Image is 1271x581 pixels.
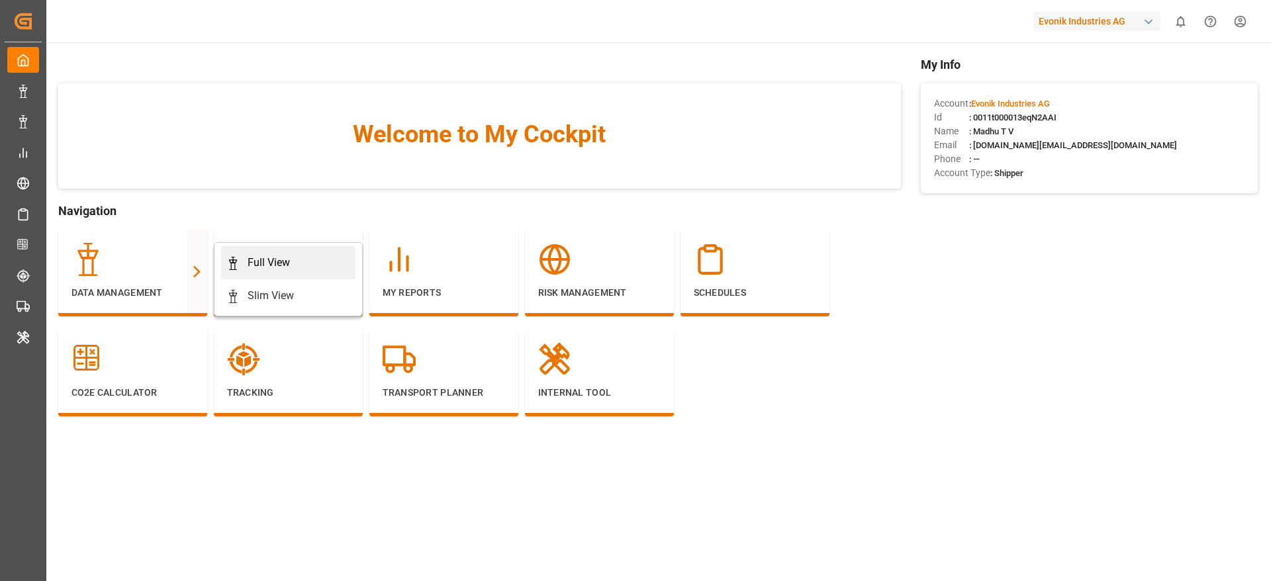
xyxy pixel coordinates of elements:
button: Evonik Industries AG [1033,9,1166,34]
span: Account Type [934,166,990,180]
p: Data Management [71,286,194,300]
span: : Shipper [990,168,1023,178]
span: Phone [934,152,969,166]
a: Full View [221,246,355,279]
p: Internal Tool [538,386,661,400]
button: show 0 new notifications [1166,7,1196,36]
span: Welcome to My Cockpit [85,116,874,152]
span: Evonik Industries AG [971,99,1050,109]
span: Name [934,124,969,138]
div: Slim View [248,288,294,304]
div: Full View [248,255,290,271]
p: Transport Planner [383,386,505,400]
p: CO2e Calculator [71,386,194,400]
p: My Reports [383,286,505,300]
p: Tracking [227,386,350,400]
span: : [DOMAIN_NAME][EMAIL_ADDRESS][DOMAIN_NAME] [969,140,1177,150]
span: : [969,99,1050,109]
a: Slim View [221,279,355,312]
span: : — [969,154,980,164]
span: : 0011t000013eqN2AAI [969,112,1057,122]
p: Schedules [694,286,816,300]
div: Evonik Industries AG [1033,12,1160,31]
span: : Madhu T V [969,126,1013,136]
button: Help Center [1196,7,1225,36]
span: Email [934,138,969,152]
span: Id [934,111,969,124]
p: Risk Management [538,286,661,300]
span: Account [934,97,969,111]
span: My Info [921,56,1258,73]
span: Navigation [58,202,901,220]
